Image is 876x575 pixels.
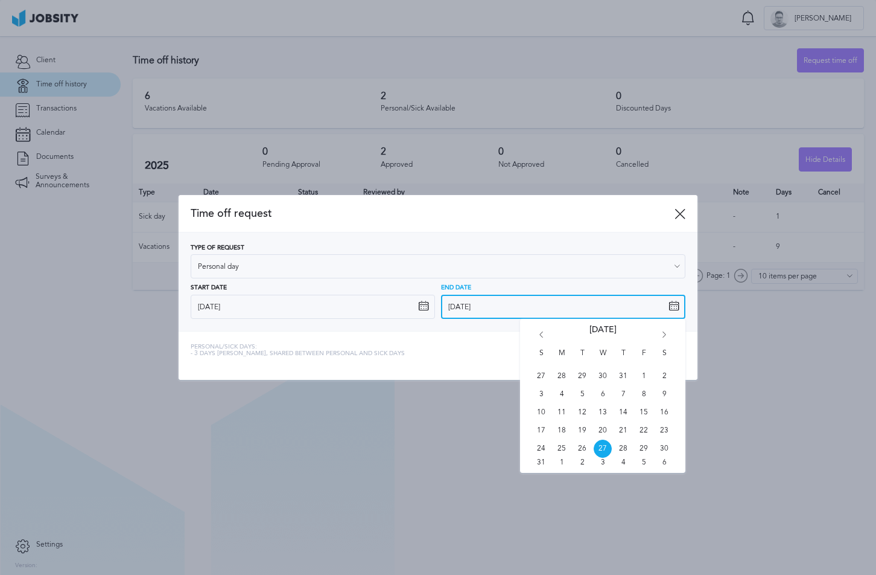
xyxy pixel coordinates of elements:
[614,422,632,440] span: Thu Aug 21 2025
[635,367,653,385] span: Fri Aug 01 2025
[635,385,653,403] span: Fri Aug 08 2025
[655,458,673,467] span: Sat Sep 06 2025
[655,385,673,403] span: Sat Aug 09 2025
[594,403,612,422] span: Wed Aug 13 2025
[614,440,632,458] span: Thu Aug 28 2025
[532,440,550,458] span: Sun Aug 24 2025
[553,385,571,403] span: Mon Aug 04 2025
[573,385,591,403] span: Tue Aug 05 2025
[655,440,673,458] span: Sat Aug 30 2025
[553,349,571,367] span: M
[594,349,612,367] span: W
[573,422,591,440] span: Tue Aug 19 2025
[635,440,653,458] span: Fri Aug 29 2025
[441,284,471,292] span: End Date
[614,367,632,385] span: Thu Jul 31 2025
[532,458,550,467] span: Sun Aug 31 2025
[614,458,632,467] span: Thu Sep 04 2025
[635,403,653,422] span: Fri Aug 15 2025
[553,367,571,385] span: Mon Jul 28 2025
[573,440,591,458] span: Tue Aug 26 2025
[553,440,571,458] span: Mon Aug 25 2025
[594,440,612,458] span: Wed Aug 27 2025
[655,403,673,422] span: Sat Aug 16 2025
[655,367,673,385] span: Sat Aug 02 2025
[532,422,550,440] span: Sun Aug 17 2025
[635,458,653,467] span: Fri Sep 05 2025
[532,367,550,385] span: Sun Jul 27 2025
[191,344,405,351] span: Personal/Sick days:
[191,207,674,220] span: Time off request
[614,349,632,367] span: T
[655,349,673,367] span: S
[589,325,617,349] span: [DATE]
[659,332,670,342] i: Go forward 1 month
[614,385,632,403] span: Thu Aug 07 2025
[191,350,405,358] span: - 3 days [PERSON_NAME], shared between personal and sick days
[655,422,673,440] span: Sat Aug 23 2025
[532,349,550,367] span: S
[635,349,653,367] span: F
[594,458,612,467] span: Wed Sep 03 2025
[573,458,591,467] span: Tue Sep 02 2025
[553,422,571,440] span: Mon Aug 18 2025
[573,403,591,422] span: Tue Aug 12 2025
[635,422,653,440] span: Fri Aug 22 2025
[536,332,547,342] i: Go back 1 month
[594,422,612,440] span: Wed Aug 20 2025
[553,403,571,422] span: Mon Aug 11 2025
[573,349,591,367] span: T
[594,367,612,385] span: Wed Jul 30 2025
[191,245,244,252] span: Type of Request
[553,458,571,467] span: Mon Sep 01 2025
[532,403,550,422] span: Sun Aug 10 2025
[614,403,632,422] span: Thu Aug 14 2025
[573,367,591,385] span: Tue Jul 29 2025
[594,385,612,403] span: Wed Aug 06 2025
[191,284,227,292] span: Start Date
[532,385,550,403] span: Sun Aug 03 2025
